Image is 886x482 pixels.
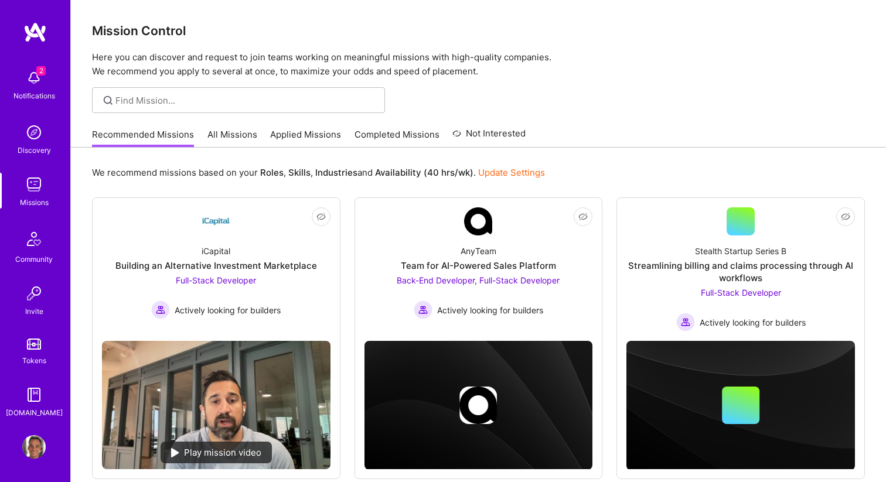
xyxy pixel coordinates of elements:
a: Stealth Startup Series BStreamlining billing and claims processing through AI workflowsFull-Stack... [626,207,855,331]
img: Actively looking for builders [151,300,170,319]
span: Full-Stack Developer [701,288,781,298]
i: icon EyeClosed [578,212,588,221]
span: 2 [36,66,46,76]
a: All Missions [207,128,257,148]
img: cover [626,341,855,470]
div: Invite [25,305,43,317]
b: Roles [260,167,284,178]
i: icon EyeClosed [841,212,850,221]
img: logo [23,22,47,43]
span: Back-End Developer, Full-Stack Developer [397,275,560,285]
span: Actively looking for builders [437,304,543,316]
input: Find Mission... [115,94,376,107]
img: Actively looking for builders [676,313,695,331]
div: [DOMAIN_NAME] [6,406,63,419]
img: bell [22,66,46,90]
div: AnyTeam [461,245,496,257]
b: Industries [315,167,357,178]
b: Availability (40 hrs/wk) [375,167,473,178]
a: Recommended Missions [92,128,194,148]
img: No Mission [102,341,330,469]
div: Team for AI-Powered Sales Platform [401,259,556,272]
img: Company logo [459,387,497,424]
div: Community [15,253,53,265]
img: guide book [22,383,46,406]
i: icon SearchGrey [101,94,115,107]
p: Here you can discover and request to join teams working on meaningful missions with high-quality ... [92,50,865,78]
div: Building an Alternative Investment Marketplace [115,259,317,272]
a: Not Interested [452,127,526,148]
a: Completed Missions [355,128,439,148]
img: discovery [22,121,46,144]
i: icon EyeClosed [316,212,326,221]
img: Company Logo [202,207,230,235]
img: Company Logo [464,207,492,235]
img: play [171,448,179,457]
span: Actively looking for builders [700,316,806,329]
img: Community [20,225,48,253]
div: iCapital [202,245,230,257]
p: We recommend missions based on your , , and . [92,166,545,179]
img: cover [364,341,593,470]
span: Full-Stack Developer [176,275,256,285]
a: Applied Missions [270,128,341,148]
div: Streamlining billing and claims processing through AI workflows [626,259,855,284]
div: Play mission video [161,442,272,463]
a: User Avatar [19,435,49,459]
img: teamwork [22,173,46,196]
div: Missions [20,196,49,208]
img: tokens [27,339,41,350]
img: Actively looking for builders [414,300,432,319]
div: Tokens [22,354,46,367]
span: Actively looking for builders [175,304,281,316]
a: Company LogoAnyTeamTeam for AI-Powered Sales PlatformBack-End Developer, Full-Stack Developer Act... [364,207,593,331]
div: Discovery [18,144,51,156]
img: Invite [22,282,46,305]
h3: Mission Control [92,23,865,38]
a: Company LogoiCapitalBuilding an Alternative Investment MarketplaceFull-Stack Developer Actively l... [102,207,330,331]
div: Notifications [13,90,55,102]
b: Skills [288,167,311,178]
img: User Avatar [22,435,46,459]
a: Update Settings [478,167,545,178]
div: Stealth Startup Series B [695,245,786,257]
